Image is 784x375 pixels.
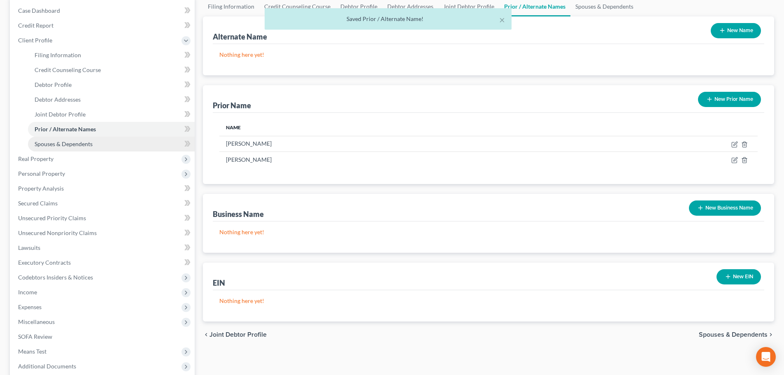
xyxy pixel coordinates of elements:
span: Spouses & Dependents [35,140,93,147]
p: Nothing here yet! [219,228,758,236]
span: Property Analysis [18,185,64,192]
span: Unsecured Priority Claims [18,214,86,221]
span: Codebtors Insiders & Notices [18,274,93,281]
div: Prior Name [213,100,251,110]
a: Case Dashboard [12,3,195,18]
a: Spouses & Dependents [28,137,195,151]
span: Expenses [18,303,42,310]
span: Unsecured Nonpriority Claims [18,229,97,236]
span: Miscellaneous [18,318,55,325]
span: Joint Debtor Profile [35,111,86,118]
span: Filing Information [35,51,81,58]
button: New Business Name [689,200,761,216]
button: chevron_left Joint Debtor Profile [203,331,267,338]
td: [PERSON_NAME] [219,152,565,168]
div: EIN [213,278,225,288]
a: Lawsuits [12,240,195,255]
span: Spouses & Dependents [699,331,768,338]
span: Debtor Addresses [35,96,81,103]
a: Credit Counseling Course [28,63,195,77]
button: × [499,15,505,25]
a: Debtor Addresses [28,92,195,107]
span: SOFA Review [18,333,52,340]
button: Spouses & Dependents chevron_right [699,331,774,338]
div: Open Intercom Messenger [756,347,776,367]
a: Property Analysis [12,181,195,196]
a: Executory Contracts [12,255,195,270]
p: Nothing here yet! [219,297,758,305]
div: Business Name [213,209,264,219]
span: Executory Contracts [18,259,71,266]
span: Lawsuits [18,244,40,251]
span: Client Profile [18,37,52,44]
span: Secured Claims [18,200,58,207]
a: Filing Information [28,48,195,63]
p: Nothing here yet! [219,51,758,59]
th: Name [219,119,565,136]
a: Secured Claims [12,196,195,211]
button: New Prior Name [698,92,761,107]
i: chevron_right [768,331,774,338]
span: Additional Documents [18,363,76,370]
span: Joint Debtor Profile [209,331,267,338]
span: Debtor Profile [35,81,72,88]
span: Real Property [18,155,54,162]
a: Debtor Profile [28,77,195,92]
span: Means Test [18,348,47,355]
button: New EIN [717,269,761,284]
a: Unsecured Priority Claims [12,211,195,226]
td: [PERSON_NAME] [219,136,565,151]
a: Prior / Alternate Names [28,122,195,137]
a: Joint Debtor Profile [28,107,195,122]
div: Saved Prior / Alternate Name! [271,15,505,23]
div: Alternate Name [213,32,267,42]
a: Unsecured Nonpriority Claims [12,226,195,240]
span: Credit Counseling Course [35,66,101,73]
a: SOFA Review [12,329,195,344]
span: Income [18,289,37,296]
span: Personal Property [18,170,65,177]
i: chevron_left [203,331,209,338]
span: Prior / Alternate Names [35,126,96,133]
span: Case Dashboard [18,7,60,14]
